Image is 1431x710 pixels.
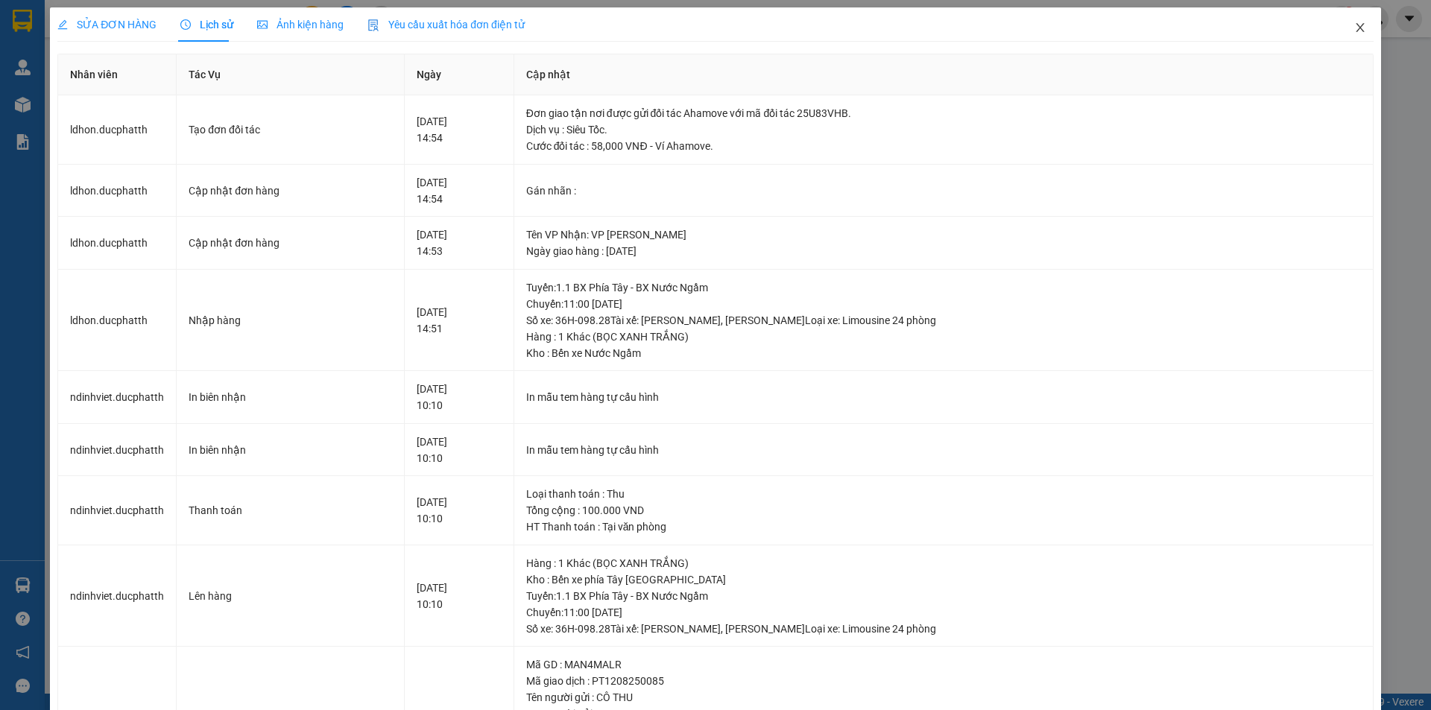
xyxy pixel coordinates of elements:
[367,19,379,31] img: icon
[58,270,177,372] td: ldhon.ducphatth
[526,345,1361,361] div: Kho : Bến xe Nước Ngầm
[526,279,1361,329] div: Tuyến : 1.1 BX Phía Tây - BX Nước Ngầm Chuyến: 11:00 [DATE] Số xe: 36H-098.28 Tài xế: [PERSON_NAM...
[526,329,1361,345] div: Hàng : 1 Khác (BỌC XANH TRẮNG)
[367,19,525,31] span: Yêu cầu xuất hóa đơn điện tử
[526,105,1361,121] div: Đơn giao tận nơi được gửi đối tác Ahamove với mã đối tác 25U83VHB.
[58,165,177,218] td: ldhon.ducphatth
[417,226,501,259] div: [DATE] 14:53
[417,381,501,413] div: [DATE] 10:10
[526,571,1361,588] div: Kho : Bến xe phía Tây [GEOGRAPHIC_DATA]
[58,95,177,165] td: ldhon.ducphatth
[58,54,177,95] th: Nhân viên
[526,226,1361,243] div: Tên VP Nhận: VP [PERSON_NAME]
[58,371,177,424] td: ndinhviet.ducphatth
[58,217,177,270] td: ldhon.ducphatth
[526,442,1361,458] div: In mẫu tem hàng tự cấu hình
[526,673,1361,689] div: Mã giao dịch : PT1208250085
[526,502,1361,519] div: Tổng cộng : 100.000 VND
[177,54,405,95] th: Tác Vụ
[57,19,68,30] span: edit
[526,689,1361,706] div: Tên người gửi : CÔ THU
[526,183,1361,199] div: Gán nhãn :
[189,235,392,251] div: Cập nhật đơn hàng
[189,121,392,138] div: Tạo đơn đối tác
[58,476,177,545] td: ndinhviet.ducphatth
[526,519,1361,535] div: HT Thanh toán : Tại văn phòng
[526,138,1361,154] div: Cước đối tác : 58,000 VNĐ - Ví Ahamove.
[526,588,1361,637] div: Tuyến : 1.1 BX Phía Tây - BX Nước Ngầm Chuyến: 11:00 [DATE] Số xe: 36H-098.28 Tài xế: [PERSON_NAM...
[1354,22,1366,34] span: close
[257,19,268,30] span: picture
[417,434,501,466] div: [DATE] 10:10
[189,502,392,519] div: Thanh toán
[417,304,501,337] div: [DATE] 14:51
[526,243,1361,259] div: Ngày giao hàng : [DATE]
[189,312,392,329] div: Nhập hàng
[526,389,1361,405] div: In mẫu tem hàng tự cấu hình
[526,486,1361,502] div: Loại thanh toán : Thu
[417,580,501,612] div: [DATE] 10:10
[417,494,501,527] div: [DATE] 10:10
[189,389,392,405] div: In biên nhận
[405,54,514,95] th: Ngày
[257,19,344,31] span: Ảnh kiện hàng
[526,121,1361,138] div: Dịch vụ : Siêu Tốc.
[417,174,501,207] div: [DATE] 14:54
[189,183,392,199] div: Cập nhật đơn hàng
[189,442,392,458] div: In biên nhận
[526,656,1361,673] div: Mã GD : MAN4MALR
[514,54,1374,95] th: Cập nhật
[58,424,177,477] td: ndinhviet.ducphatth
[180,19,191,30] span: clock-circle
[58,545,177,647] td: ndinhviet.ducphatth
[180,19,233,31] span: Lịch sử
[57,19,157,31] span: SỬA ĐƠN HÀNG
[189,588,392,604] div: Lên hàng
[526,555,1361,571] div: Hàng : 1 Khác (BỌC XANH TRẮNG)
[1339,7,1381,49] button: Close
[417,113,501,146] div: [DATE] 14:54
